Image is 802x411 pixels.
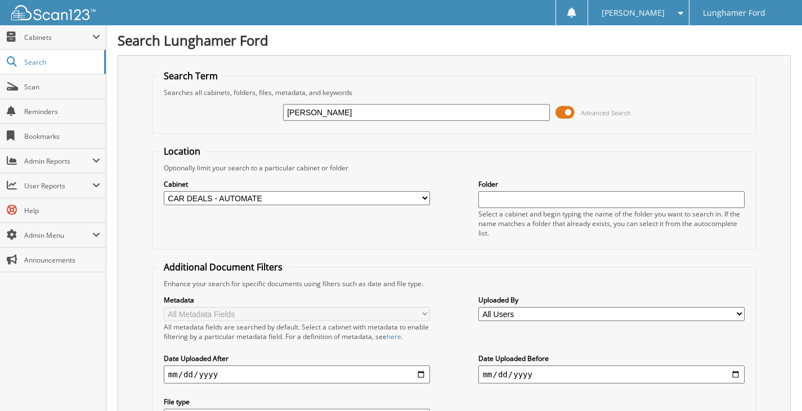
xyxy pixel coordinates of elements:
[11,5,96,20] img: scan123-logo-white.svg
[581,109,631,117] span: Advanced Search
[158,279,750,288] div: Enhance your search for specific documents using filters such as date and file type.
[158,261,288,273] legend: Additional Document Filters
[24,107,100,116] span: Reminders
[24,181,92,191] span: User Reports
[158,70,223,82] legend: Search Term
[158,145,206,157] legend: Location
[478,209,745,238] div: Select a cabinet and begin typing the name of the folder you want to search in. If the name match...
[164,179,431,189] label: Cabinet
[164,365,431,383] input: start
[478,179,745,189] label: Folder
[164,295,431,305] label: Metadata
[24,255,100,265] span: Announcements
[478,354,745,363] label: Date Uploaded Before
[118,31,791,49] h1: Search Lunghamer Ford
[24,57,98,67] span: Search
[478,295,745,305] label: Uploaded By
[158,88,750,97] div: Searches all cabinets, folders, files, metadata, and keywords
[164,354,431,363] label: Date Uploaded After
[478,365,745,383] input: end
[387,332,401,341] a: here
[24,132,100,141] span: Bookmarks
[24,33,92,42] span: Cabinets
[24,82,100,92] span: Scan
[164,397,431,407] label: File type
[24,231,92,240] span: Admin Menu
[24,156,92,166] span: Admin Reports
[158,163,750,173] div: Optionally limit your search to a particular cabinet or folder
[703,10,765,16] span: Lunghamer Ford
[164,322,431,341] div: All metadata fields are searched by default. Select a cabinet with metadata to enable filtering b...
[24,206,100,215] span: Help
[602,10,665,16] span: [PERSON_NAME]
